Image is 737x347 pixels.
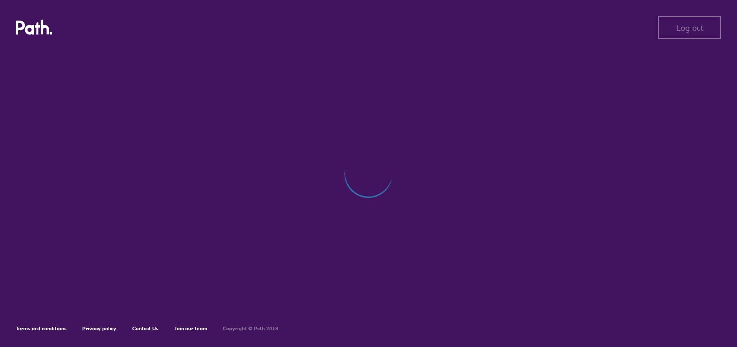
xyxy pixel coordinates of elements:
[676,23,703,32] span: Log out
[132,325,158,332] a: Contact Us
[223,326,278,332] h6: Copyright © Path 2018
[82,325,116,332] a: Privacy policy
[16,325,67,332] a: Terms and conditions
[174,325,207,332] a: Join our team
[658,16,721,39] button: Log out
